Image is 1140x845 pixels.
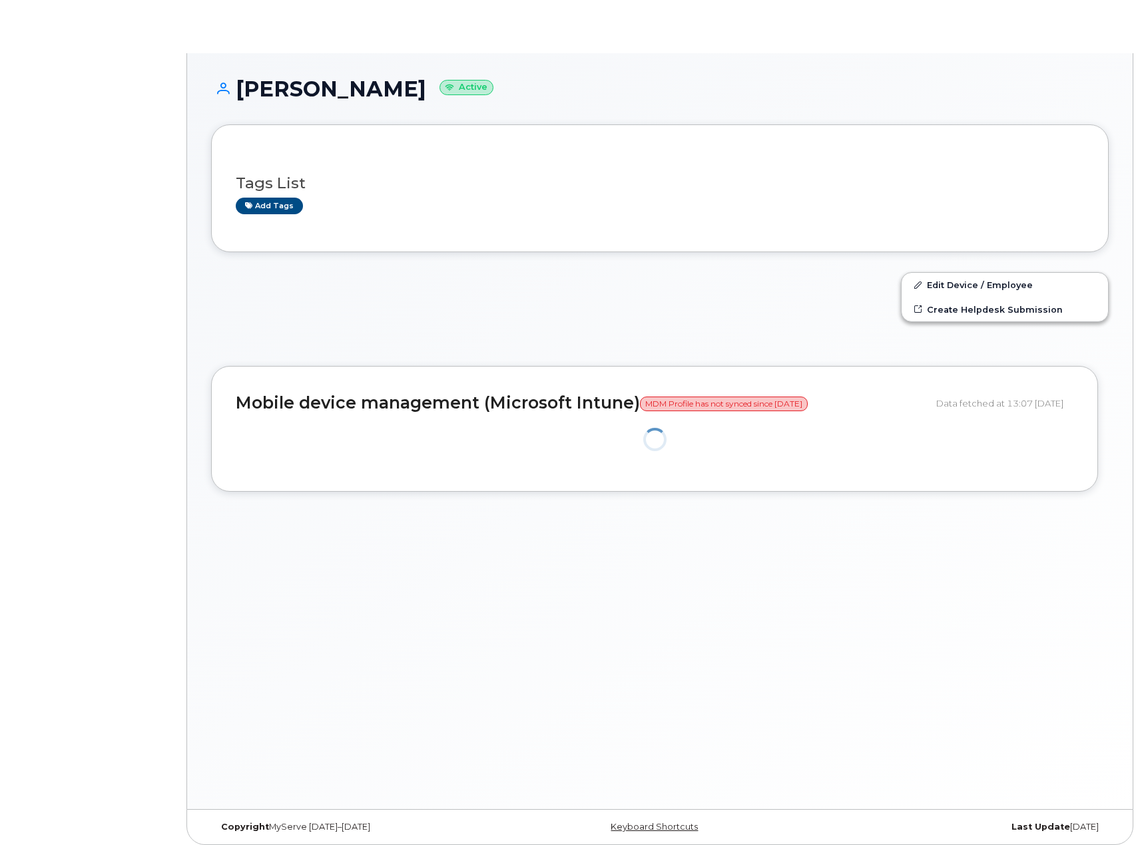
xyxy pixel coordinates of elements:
[611,822,698,832] a: Keyboard Shortcuts
[236,394,926,413] h2: Mobile device management (Microsoft Intune)
[902,297,1108,321] a: Create Helpdesk Submission
[236,175,1084,192] h3: Tags List
[221,822,269,832] strong: Copyright
[936,391,1073,416] div: Data fetched at 13:07 [DATE]
[1011,822,1070,832] strong: Last Update
[439,80,493,95] small: Active
[211,77,1109,100] h1: [PERSON_NAME]
[211,822,510,832] div: MyServe [DATE]–[DATE]
[640,397,808,411] span: MDM Profile has not synced since [DATE]
[810,822,1109,832] div: [DATE]
[902,273,1108,297] a: Edit Device / Employee
[236,198,303,214] a: Add tags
